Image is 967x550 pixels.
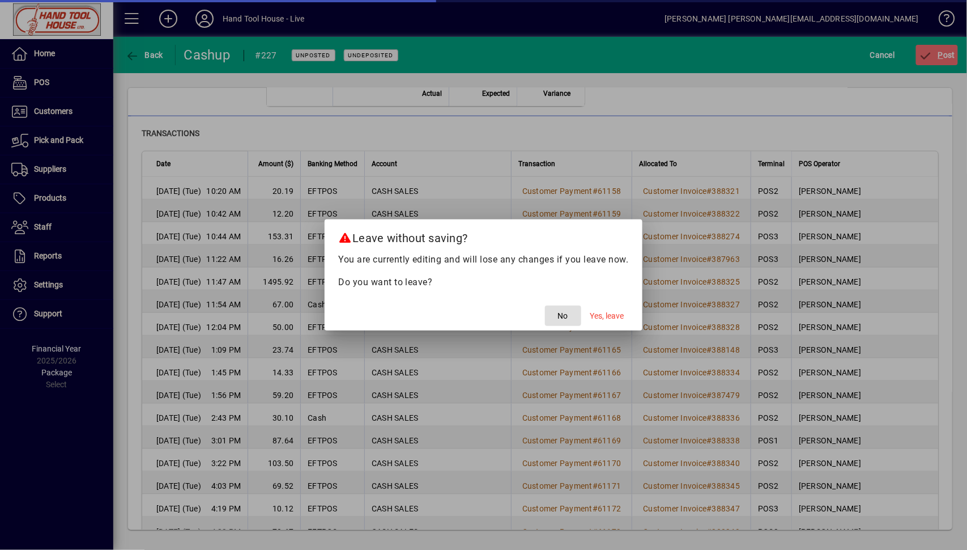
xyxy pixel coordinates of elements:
button: No [545,306,581,326]
p: You are currently editing and will lose any changes if you leave now. [338,253,629,266]
span: No [558,310,568,322]
p: Do you want to leave? [338,276,629,289]
h2: Leave without saving? [325,219,642,252]
button: Yes, leave [586,306,629,326]
span: Yes, leave [590,310,624,322]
